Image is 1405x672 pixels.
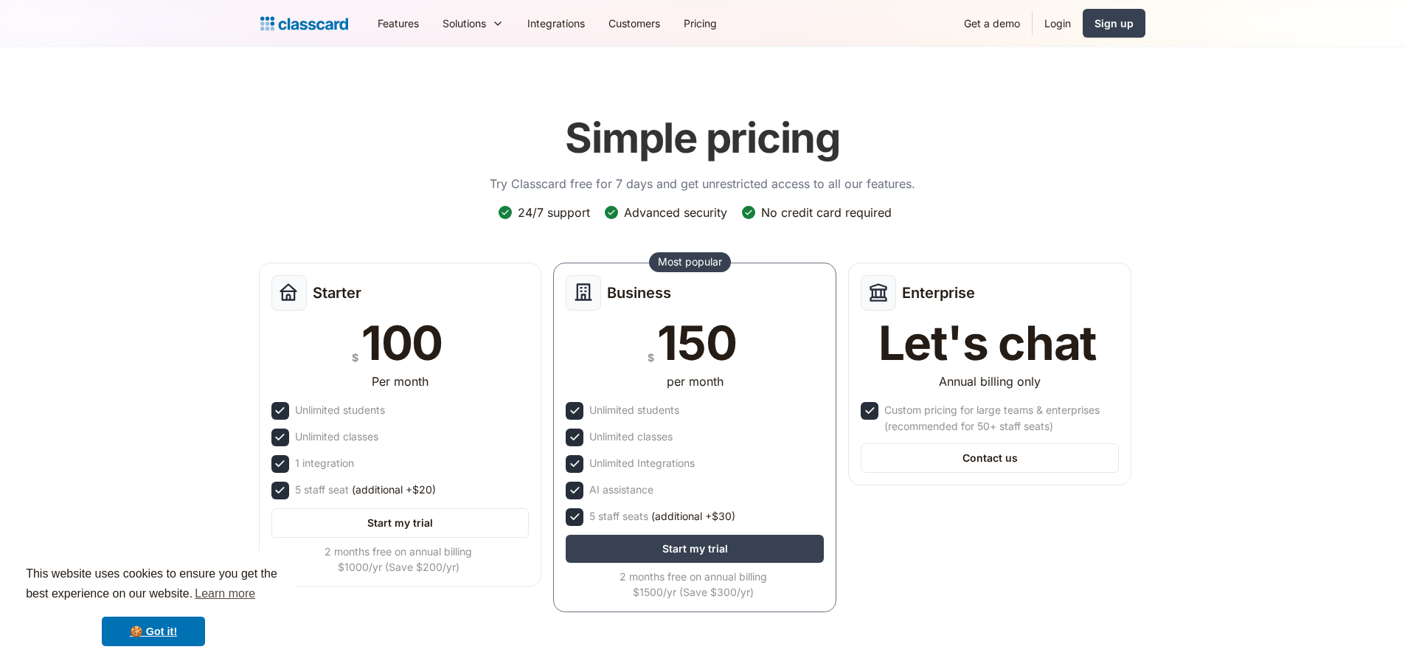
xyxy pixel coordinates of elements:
[295,482,436,498] div: 5 staff seat
[667,373,724,390] div: per month
[366,7,431,40] a: Features
[490,175,915,193] p: Try Classcard free for 7 days and get unrestricted access to all our features.
[589,508,735,524] div: 5 staff seats
[624,204,727,221] div: Advanced security
[589,455,695,471] div: Unlimited Integrations
[12,551,295,660] div: cookieconsent
[939,373,1041,390] div: Annual billing only
[260,13,348,34] a: home
[295,429,378,445] div: Unlimited classes
[648,348,654,367] div: $
[566,535,824,563] a: Start my trial
[1094,15,1134,31] div: Sign up
[431,7,516,40] div: Solutions
[516,7,597,40] a: Integrations
[878,319,1097,367] div: Let's chat
[658,254,722,269] div: Most popular
[1083,9,1145,38] a: Sign up
[271,544,527,575] div: 2 months free on annual billing $1000/yr (Save $200/yr)
[26,565,281,605] span: This website uses cookies to ensure you get the best experience on our website.
[861,443,1119,473] a: Contact us
[597,7,672,40] a: Customers
[566,569,821,600] div: 2 months free on annual billing $1500/yr (Save $300/yr)
[607,284,671,302] h2: Business
[589,402,679,418] div: Unlimited students
[902,284,975,302] h2: Enterprise
[884,402,1116,434] div: Custom pricing for large teams & enterprises (recommended for 50+ staff seats)
[952,7,1032,40] a: Get a demo
[443,15,486,31] div: Solutions
[295,402,385,418] div: Unlimited students
[313,284,361,302] h2: Starter
[271,508,530,538] a: Start my trial
[761,204,892,221] div: No credit card required
[295,455,354,471] div: 1 integration
[651,508,735,524] span: (additional +$30)
[657,319,736,367] div: 150
[1033,7,1083,40] a: Login
[589,429,673,445] div: Unlimited classes
[361,319,443,367] div: 100
[192,583,257,605] a: learn more about cookies
[352,348,358,367] div: $
[565,114,840,163] h1: Simple pricing
[589,482,653,498] div: AI assistance
[352,482,436,498] span: (additional +$20)
[102,617,205,646] a: dismiss cookie message
[372,373,429,390] div: Per month
[518,204,590,221] div: 24/7 support
[672,7,729,40] a: Pricing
